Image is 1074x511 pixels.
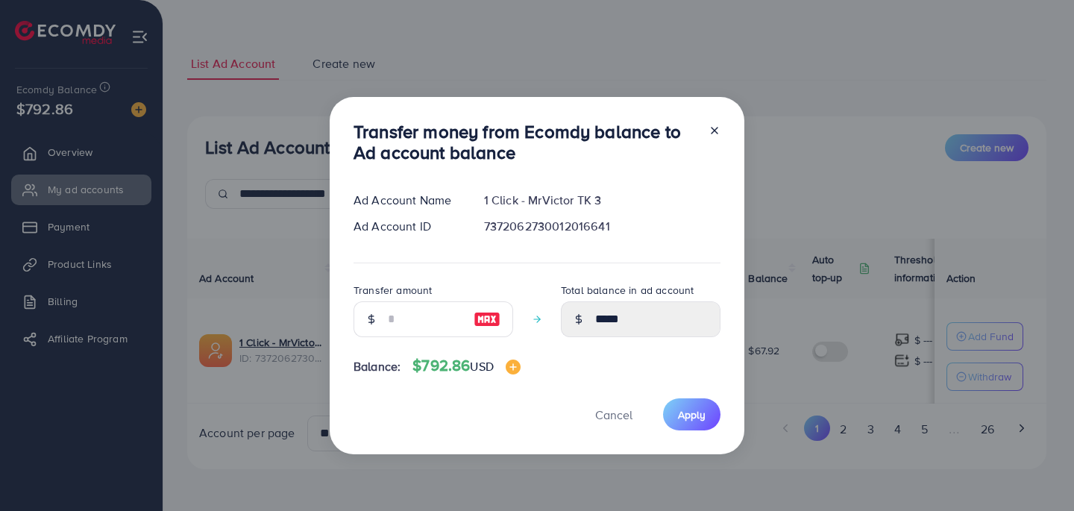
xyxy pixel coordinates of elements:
button: Apply [663,398,720,430]
div: 1 Click - MrVictor TK 3 [472,192,732,209]
img: image [474,310,500,328]
h3: Transfer money from Ecomdy balance to Ad account balance [354,121,697,164]
iframe: Chat [1011,444,1063,500]
label: Transfer amount [354,283,432,298]
div: 7372062730012016641 [472,218,732,235]
span: Balance: [354,358,401,375]
button: Cancel [577,398,651,430]
span: USD [470,358,493,374]
div: Ad Account Name [342,192,472,209]
img: image [506,360,521,374]
div: Ad Account ID [342,218,472,235]
span: Cancel [595,407,632,423]
h4: $792.86 [412,357,521,375]
label: Total balance in ad account [561,283,694,298]
span: Apply [678,407,706,422]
